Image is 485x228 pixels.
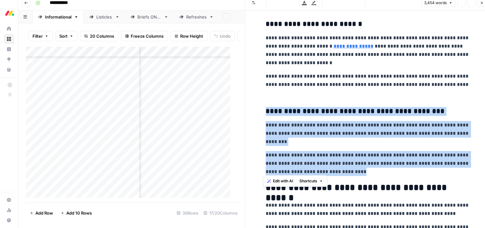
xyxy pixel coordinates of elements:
[121,31,168,41] button: Freeze Columns
[125,11,174,23] a: Briefs ONLY
[297,177,326,185] button: Shortcuts
[4,5,14,21] button: Workspace: Monday.com
[4,24,14,34] a: Home
[131,33,164,39] span: Freeze Columns
[55,31,77,41] button: Sort
[4,7,15,19] img: Monday.com Logo
[4,195,14,205] a: Settings
[4,34,14,44] a: Browse
[45,14,71,20] div: Informational
[180,33,203,39] span: Row Height
[66,210,92,216] span: Add 10 Rows
[186,14,207,20] div: Refreshes
[137,14,161,20] div: Briefs ONLY
[96,14,113,20] div: Listicles
[299,178,317,184] span: Shortcuts
[4,54,14,65] a: Opportunities
[174,11,219,23] a: Refreshes
[4,44,14,54] a: Insights
[84,11,125,23] a: Listicles
[210,31,235,41] button: Undo
[26,208,57,218] button: Add Row
[33,33,43,39] span: Filter
[4,205,14,215] a: Usage
[80,31,118,41] button: 20 Columns
[35,210,53,216] span: Add Row
[273,178,293,184] span: Edit with AI
[201,208,240,218] div: 17/20 Columns
[59,33,68,39] span: Sort
[220,33,231,39] span: Undo
[33,11,84,23] a: Informational
[57,208,96,218] button: Add 10 Rows
[90,33,114,39] span: 20 Columns
[170,31,207,41] button: Row Height
[265,177,296,185] button: Edit with AI
[28,31,53,41] button: Filter
[174,208,201,218] div: 30 Rows
[4,65,14,75] a: Your Data
[4,215,14,225] button: Help + Support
